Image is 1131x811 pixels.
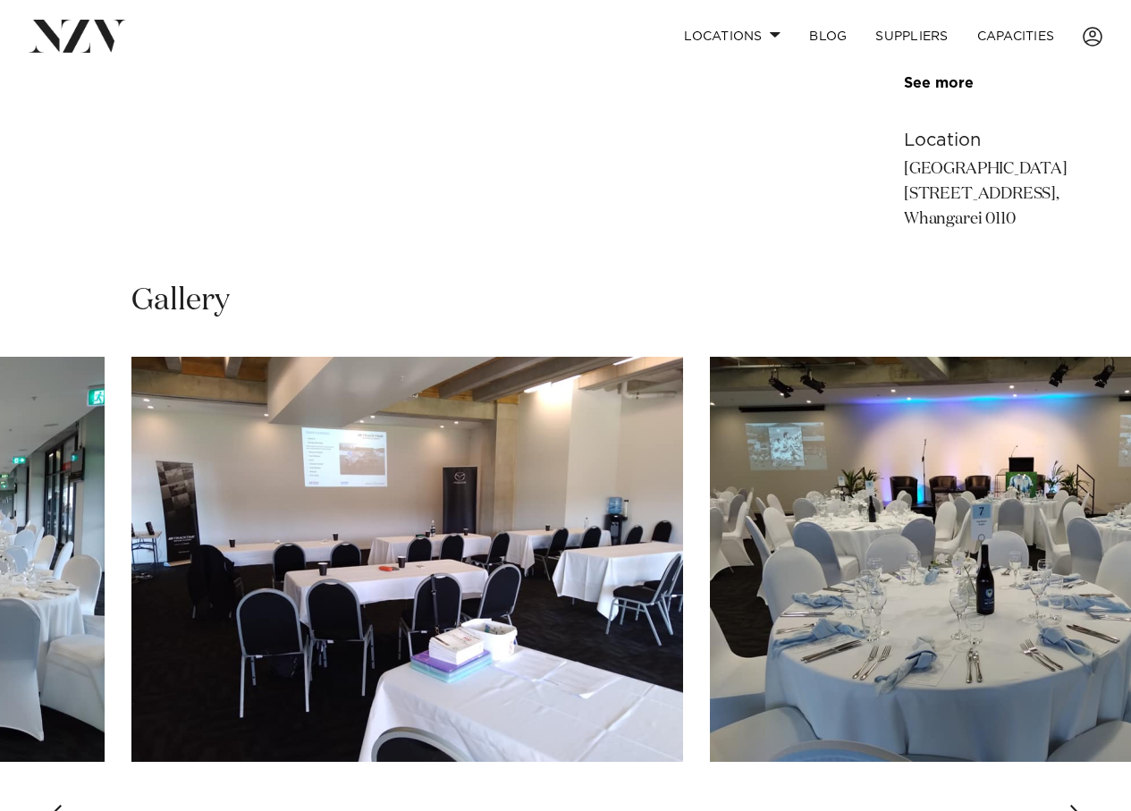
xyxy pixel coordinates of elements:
[795,17,861,55] a: BLOG
[904,127,1098,154] h6: Location
[131,281,230,321] h2: Gallery
[861,17,962,55] a: SUPPLIERS
[29,20,126,52] img: nzv-logo.png
[131,357,683,762] swiper-slide: 8 / 12
[904,157,1098,232] p: [GEOGRAPHIC_DATA] [STREET_ADDRESS], Whangarei 0110
[963,17,1069,55] a: Capacities
[670,17,795,55] a: Locations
